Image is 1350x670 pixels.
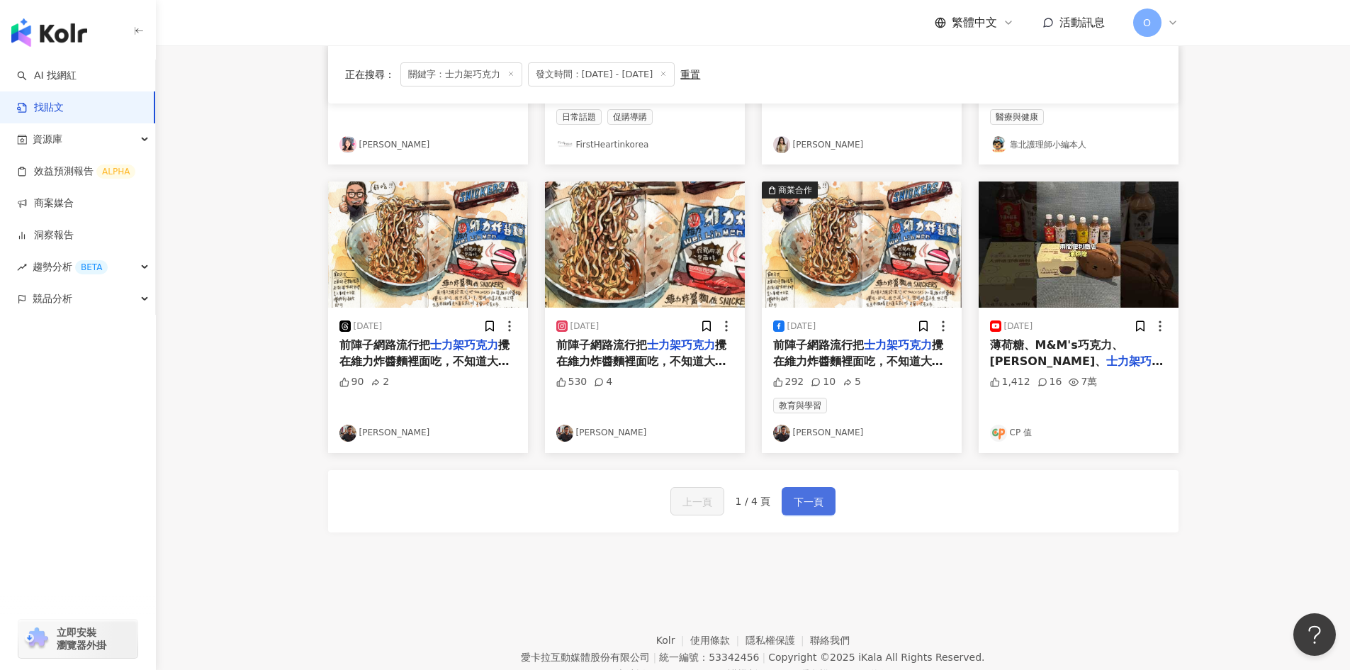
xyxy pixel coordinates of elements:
[778,183,812,197] div: 商業合作
[18,620,137,658] a: chrome extension立即安裝 瀏覽器外掛
[17,196,74,211] a: 商案媒合
[594,375,612,389] div: 4
[339,136,517,153] a: KOL Avatar[PERSON_NAME]
[773,375,804,389] div: 292
[773,425,950,442] a: KOL Avatar[PERSON_NAME]
[430,338,498,352] mark: 士力架巧克力
[1059,16,1105,29] span: 活動訊息
[990,375,1030,389] div: 1,412
[768,652,984,663] div: Copyright © 2025 All Rights Reserved.
[556,425,733,442] a: KOL Avatar[PERSON_NAME]
[23,627,50,650] img: chrome extension
[736,496,771,507] span: 1 / 4 頁
[811,375,836,389] div: 10
[773,136,790,153] img: KOL Avatar
[556,375,587,389] div: 530
[556,109,602,125] span: 日常話題
[659,652,759,663] div: 統一編號：53342456
[864,338,932,352] mark: 士力架巧克力
[17,101,64,115] a: 找貼文
[773,425,790,442] img: KOL Avatar
[690,635,746,646] a: 使用條款
[371,375,389,389] div: 2
[1037,375,1062,389] div: 16
[570,320,600,333] div: [DATE]
[339,425,356,442] img: KOL Avatar
[339,136,356,153] img: KOL Avatar
[787,320,816,333] div: [DATE]
[762,182,962,308] button: 商業合作
[990,425,1007,442] img: KOL Avatar
[556,338,647,352] span: 前陣子網路流行把
[653,652,656,663] span: |
[33,283,72,315] span: 競品分析
[794,493,823,510] span: 下一頁
[328,182,528,308] img: post-image
[773,136,950,153] a: KOL Avatar[PERSON_NAME]
[400,62,522,86] span: 關鍵字：士力架巧克力
[1143,15,1151,30] span: O
[773,398,827,413] span: 教育與學習
[746,635,811,646] a: 隱私權保護
[990,136,1167,153] a: KOL Avatar靠北護理師小編本人
[345,69,395,80] span: 正在搜尋 ：
[556,136,733,153] a: KOL AvatarFirstHeartinkorea
[607,109,653,125] span: 促購導購
[1004,320,1033,333] div: [DATE]
[354,320,383,333] div: [DATE]
[556,136,573,153] img: KOL Avatar
[33,123,62,155] span: 資源庫
[952,15,997,30] span: 繁體中文
[339,425,517,442] a: KOL Avatar[PERSON_NAME]
[521,652,650,663] div: 愛卡拉互動媒體股份有限公司
[979,182,1179,308] img: post-image
[33,251,108,283] span: 趨勢分析
[782,487,836,515] button: 下一頁
[57,626,106,652] span: 立即安裝 瀏覽器外掛
[556,425,573,442] img: KOL Avatar
[339,375,364,389] div: 90
[17,69,77,83] a: searchAI 找網紅
[762,182,962,308] img: post-image
[17,164,135,179] a: 效益預測報告ALPHA
[670,487,724,515] button: 上一頁
[545,182,745,308] img: post-image
[1069,375,1097,389] div: 7萬
[17,228,74,242] a: 洞察報告
[17,262,27,272] span: rise
[762,652,765,663] span: |
[75,260,108,274] div: BETA
[11,18,87,47] img: logo
[843,375,861,389] div: 5
[1293,613,1336,656] iframe: Help Scout Beacon - Open
[810,635,850,646] a: 聯絡我們
[990,425,1167,442] a: KOL AvatarCP 值
[528,62,675,86] span: 發文時間：[DATE] - [DATE]
[647,338,715,352] mark: 士力架巧克力
[680,69,700,80] div: 重置
[990,338,1123,367] span: 薄荷糖、M&M's巧克力、[PERSON_NAME]、
[339,338,430,352] span: 前陣子網路流行把
[773,338,864,352] span: 前陣子網路流行把
[858,652,882,663] a: iKala
[990,109,1044,125] span: 醫療與健康
[656,635,690,646] a: Kolr
[990,136,1007,153] img: KOL Avatar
